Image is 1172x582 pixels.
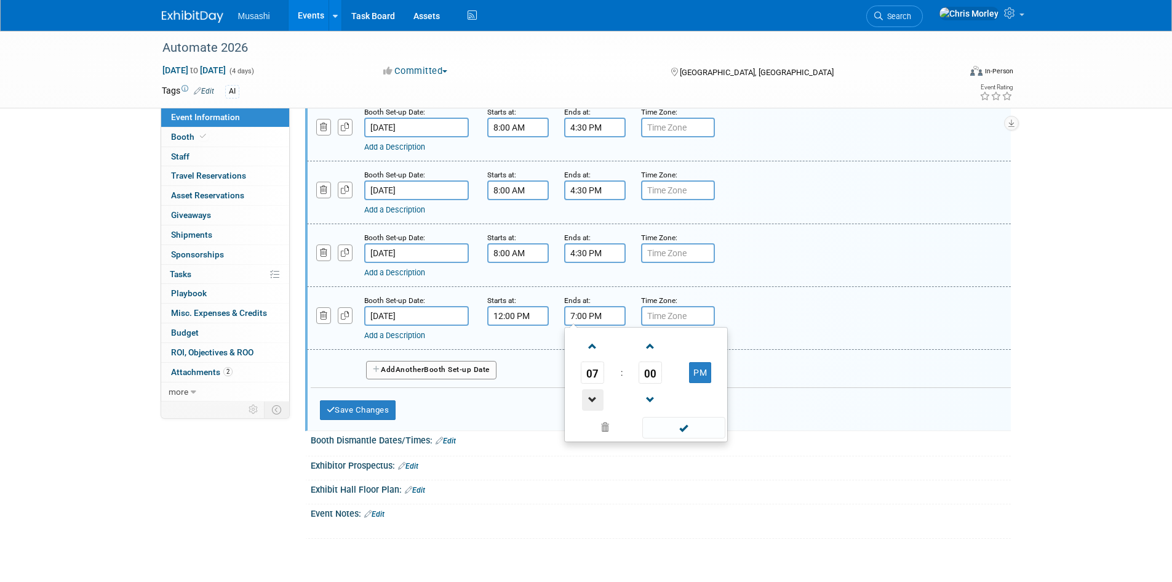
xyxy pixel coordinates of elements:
[564,108,591,116] small: Ends at:
[581,362,604,384] span: Pick Hour
[238,11,270,21] span: Musashi
[641,118,715,137] input: Time Zone
[564,296,591,305] small: Ends at:
[223,367,233,376] span: 2
[161,304,289,323] a: Misc. Expenses & Credits
[364,268,425,277] a: Add a Description
[564,171,591,179] small: Ends at:
[564,233,591,242] small: Ends at:
[264,402,289,418] td: Toggle Event Tabs
[171,328,199,337] span: Budget
[883,12,911,21] span: Search
[866,6,923,27] a: Search
[364,142,425,152] a: Add a Description
[161,108,289,127] a: Event Information
[405,486,425,495] a: Edit
[311,456,1011,472] div: Exhibitor Prospectus:
[979,84,1013,91] div: Event Rating
[194,87,214,95] a: Edit
[188,65,200,75] span: to
[311,504,1011,520] div: Event Notes:
[170,269,191,279] span: Tasks
[161,206,289,225] a: Giveaways
[581,330,604,362] a: Increment Hour
[641,296,677,305] small: Time Zone:
[641,306,715,326] input: Time Zone
[398,462,418,471] a: Edit
[364,180,469,200] input: Date
[641,243,715,263] input: Time Zone
[171,367,233,377] span: Attachments
[162,10,223,23] img: ExhibitDay
[887,64,1014,83] div: Event Format
[311,431,1011,447] div: Booth Dismantle Dates/Times:
[161,225,289,245] a: Shipments
[487,108,516,116] small: Starts at:
[161,382,289,402] a: more
[364,331,425,340] a: Add a Description
[984,67,1013,76] div: In-Person
[171,112,240,122] span: Event Information
[161,323,289,342] a: Budget
[171,288,207,298] span: Playbook
[487,243,549,263] input: Start Time
[364,510,385,519] a: Edit
[161,127,289,147] a: Booth
[171,230,212,240] span: Shipments
[680,68,834,77] span: [GEOGRAPHIC_DATA], [GEOGRAPHIC_DATA]
[161,284,289,303] a: Playbook
[618,362,625,384] td: :
[564,180,626,200] input: End Time
[487,233,516,242] small: Starts at:
[689,362,711,383] button: PM
[939,7,999,20] img: Chris Morley
[364,108,425,116] small: Booth Set-up Date:
[364,233,425,242] small: Booth Set-up Date:
[364,296,425,305] small: Booth Set-up Date:
[487,296,516,305] small: Starts at:
[161,147,289,166] a: Staff
[161,363,289,382] a: Attachments2
[487,180,549,200] input: Start Time
[171,210,211,220] span: Giveaways
[320,400,396,420] button: Save Changes
[564,243,626,263] input: End Time
[487,306,549,326] input: Start Time
[311,480,1011,496] div: Exhibit Hall Floor Plan:
[200,133,206,140] i: Booth reservation complete
[564,118,626,137] input: End Time
[970,66,983,76] img: Format-Inperson.png
[641,233,677,242] small: Time Zone:
[396,365,425,374] span: Another
[171,171,246,180] span: Travel Reservations
[364,171,425,179] small: Booth Set-up Date:
[171,132,209,142] span: Booth
[364,306,469,326] input: Date
[161,245,289,264] a: Sponsorships
[158,37,941,59] div: Automate 2026
[641,108,677,116] small: Time Zone:
[161,186,289,205] a: Asset Reservations
[639,384,662,415] a: Decrement Minute
[162,65,226,76] span: [DATE] [DATE]
[564,306,626,326] input: End Time
[161,265,289,284] a: Tasks
[364,205,425,214] a: Add a Description
[641,420,726,437] a: Done
[171,190,244,200] span: Asset Reservations
[639,330,662,362] a: Increment Minute
[639,362,662,384] span: Pick Minute
[171,249,224,259] span: Sponsorships
[641,180,715,200] input: Time Zone
[641,171,677,179] small: Time Zone:
[379,65,452,78] button: Committed
[364,243,469,263] input: Date
[436,437,456,445] a: Edit
[169,387,188,397] span: more
[487,118,549,137] input: Start Time
[161,166,289,185] a: Travel Reservations
[243,402,265,418] td: Personalize Event Tab Strip
[225,85,239,98] div: AI
[171,347,253,357] span: ROI, Objectives & ROO
[567,419,644,437] a: Clear selection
